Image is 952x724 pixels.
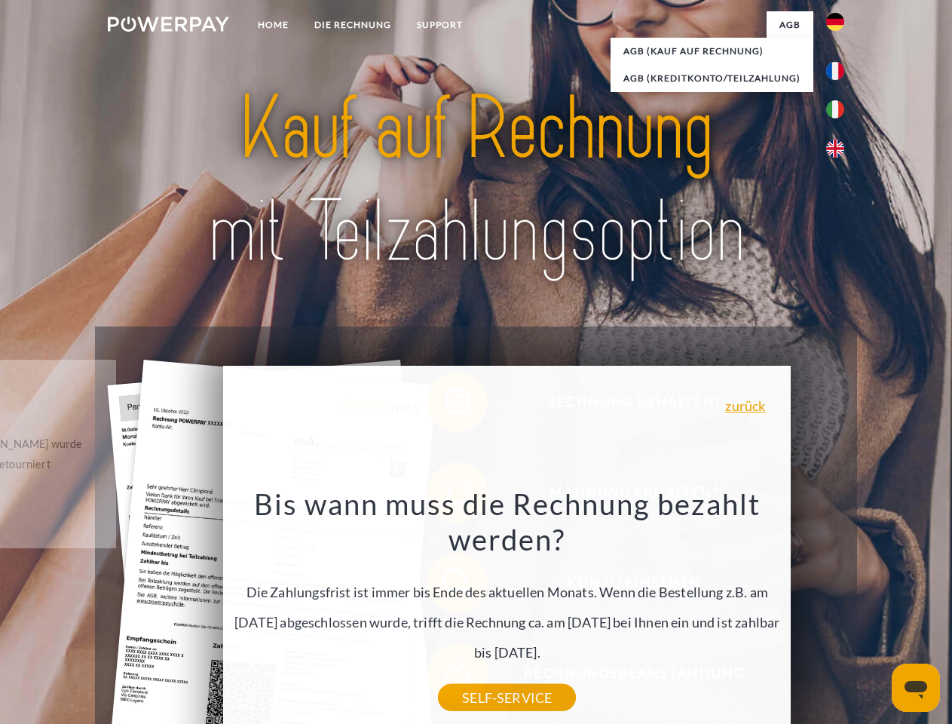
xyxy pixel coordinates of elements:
a: DIE RECHNUNG [302,11,404,38]
img: title-powerpay_de.svg [144,72,808,289]
h3: Bis wann muss die Rechnung bezahlt werden? [232,486,782,558]
img: logo-powerpay-white.svg [108,17,229,32]
iframe: Schaltfläche zum Öffnen des Messaging-Fensters [892,664,940,712]
a: AGB (Kauf auf Rechnung) [611,38,813,65]
a: SUPPORT [404,11,476,38]
img: de [826,13,844,31]
a: agb [767,11,813,38]
img: it [826,100,844,118]
a: Home [245,11,302,38]
img: en [826,140,844,158]
a: zurück [725,399,765,413]
a: SELF-SERVICE [438,684,576,711]
div: Die Zahlungsfrist ist immer bis Ende des aktuellen Monats. Wenn die Bestellung z.B. am [DATE] abg... [232,486,782,698]
a: AGB (Kreditkonto/Teilzahlung) [611,65,813,92]
img: fr [826,62,844,80]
